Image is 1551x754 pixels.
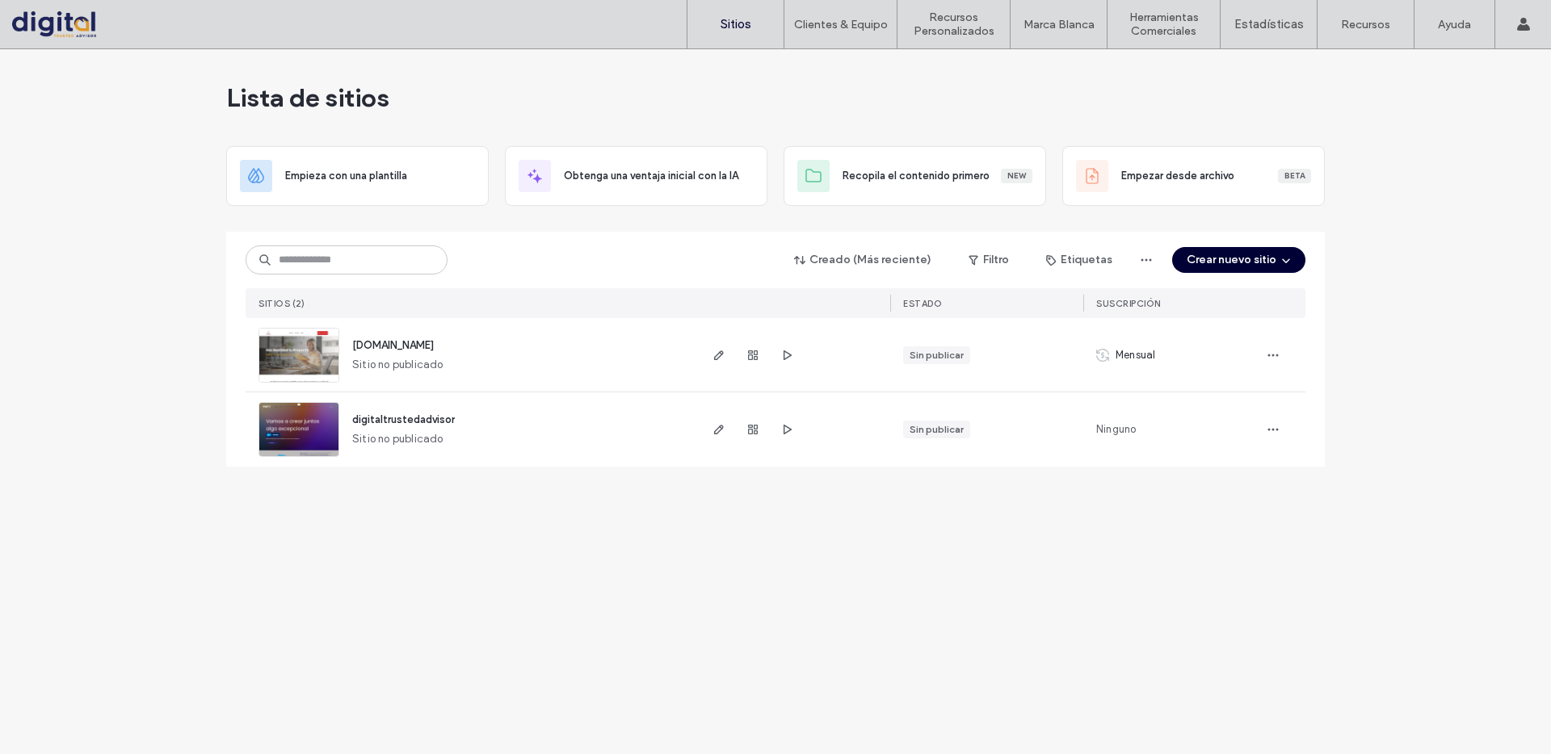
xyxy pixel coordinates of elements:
[794,18,888,31] label: Clientes & Equipo
[505,146,767,206] div: Obtenga una ventaja inicial con la IA
[226,82,389,114] span: Lista de sitios
[910,422,964,437] div: Sin publicar
[1062,146,1325,206] div: Empezar desde archivoBeta
[952,247,1025,273] button: Filtro
[1001,169,1032,183] div: New
[1278,169,1311,183] div: Beta
[1096,298,1161,309] span: Suscripción
[843,168,990,184] span: Recopila el contenido primero
[903,298,942,309] span: ESTADO
[564,168,738,184] span: Obtenga una ventaja inicial con la IA
[897,10,1010,38] label: Recursos Personalizados
[226,146,489,206] div: Empieza con una plantilla
[1116,347,1155,363] span: Mensual
[352,339,434,351] a: [DOMAIN_NAME]
[1438,18,1471,31] label: Ayuda
[1096,421,1136,438] span: Ninguno
[1023,18,1095,31] label: Marca Blanca
[784,146,1046,206] div: Recopila el contenido primeroNew
[1032,247,1127,273] button: Etiquetas
[285,168,407,184] span: Empieza con una plantilla
[1234,17,1304,31] label: Estadísticas
[258,298,305,309] span: SITIOS (2)
[1341,18,1390,31] label: Recursos
[352,413,455,425] a: digitaltrustedadvisor
[352,431,443,447] span: Sitio no publicado
[1172,247,1305,273] button: Crear nuevo sitio
[721,17,751,31] label: Sitios
[1108,10,1220,38] label: Herramientas Comerciales
[910,348,964,362] div: Sin publicar
[352,357,443,373] span: Sitio no publicado
[1121,168,1234,184] span: Empezar desde archivo
[780,247,946,273] button: Creado (Más reciente)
